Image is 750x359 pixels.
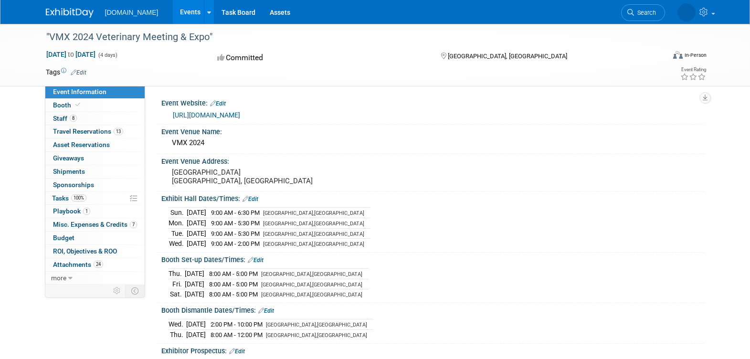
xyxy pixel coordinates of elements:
div: "VMX 2024 Veterinary Meeting & Expo" [43,29,651,46]
pre: [GEOGRAPHIC_DATA] [GEOGRAPHIC_DATA], [GEOGRAPHIC_DATA] [172,168,377,185]
span: [GEOGRAPHIC_DATA],[GEOGRAPHIC_DATA] [263,231,364,237]
td: [DATE] [186,330,206,340]
span: 100% [71,194,86,201]
span: Misc. Expenses & Credits [53,221,137,228]
div: Exhibitor Prospectus: [161,344,705,356]
span: Playbook [53,207,90,215]
span: 7 [130,221,137,228]
a: Event Information [45,85,145,98]
td: [DATE] [185,269,204,279]
span: [DOMAIN_NAME] [105,9,158,16]
a: Giveaways [45,152,145,165]
a: Edit [248,257,264,264]
div: Exhibit Hall Dates/Times: [161,191,705,204]
td: Wed. [169,319,186,330]
span: [GEOGRAPHIC_DATA],[GEOGRAPHIC_DATA] [263,241,364,247]
td: Sun. [169,208,187,218]
span: 2:00 PM - 10:00 PM [211,321,263,328]
div: Event Rating [680,67,706,72]
span: [GEOGRAPHIC_DATA],[GEOGRAPHIC_DATA] [263,210,364,216]
span: (4 days) [97,52,117,58]
div: Booth Set-up Dates/Times: [161,253,705,265]
span: Sponsorships [53,181,94,189]
i: Booth reservation complete [75,102,80,107]
span: [GEOGRAPHIC_DATA],[GEOGRAPHIC_DATA] [263,221,364,227]
span: Giveaways [53,154,84,162]
span: [GEOGRAPHIC_DATA],[GEOGRAPHIC_DATA] [261,292,362,298]
span: Search [634,9,656,16]
a: Sponsorships [45,179,145,191]
span: Shipments [53,168,85,175]
span: 9:00 AM - 2:00 PM [211,240,260,247]
a: Tasks100% [45,192,145,205]
span: 8:00 AM - 5:00 PM [209,281,258,288]
td: Sat. [169,289,185,299]
div: In-Person [684,52,707,59]
a: Edit [210,100,226,107]
td: Tags [46,67,86,77]
a: Edit [243,196,258,202]
span: 13 [114,128,123,135]
a: Misc. Expenses & Credits7 [45,218,145,231]
span: Budget [53,234,74,242]
td: Toggle Event Tabs [125,285,145,297]
a: ROI, Objectives & ROO [45,245,145,258]
a: Shipments [45,165,145,178]
div: Booth Dismantle Dates/Times: [161,303,705,316]
span: 8 [70,115,77,122]
td: Wed. [169,239,187,249]
div: VMX 2024 [169,136,697,150]
td: [DATE] [187,239,206,249]
a: Budget [45,232,145,244]
span: [GEOGRAPHIC_DATA],[GEOGRAPHIC_DATA] [266,332,367,338]
span: Asset Reservations [53,141,110,148]
td: [DATE] [187,218,206,229]
div: Event Venue Name: [161,125,705,137]
div: Event Venue Address: [161,154,705,166]
td: Thu. [169,330,186,340]
span: [DATE] [DATE] [46,50,96,59]
img: ExhibitDay [46,8,94,18]
a: Edit [71,69,86,76]
td: Tue. [169,228,187,239]
img: Format-Inperson.png [673,51,683,59]
span: Travel Reservations [53,127,123,135]
span: Attachments [53,261,103,268]
td: [DATE] [185,279,204,289]
td: Personalize Event Tab Strip [109,285,126,297]
div: Event Format [609,50,707,64]
a: Edit [229,348,245,355]
span: Event Information [53,88,106,95]
td: Thu. [169,269,185,279]
span: to [66,51,75,58]
a: Edit [258,307,274,314]
span: Booth [53,101,82,109]
span: 9:00 AM - 5:30 PM [211,220,260,227]
span: 1 [83,208,90,215]
span: [GEOGRAPHIC_DATA], [GEOGRAPHIC_DATA] [448,53,567,60]
td: Fri. [169,279,185,289]
a: Travel Reservations13 [45,125,145,138]
span: [GEOGRAPHIC_DATA],[GEOGRAPHIC_DATA] [261,271,362,277]
span: more [51,274,66,282]
a: Search [621,4,665,21]
span: [GEOGRAPHIC_DATA],[GEOGRAPHIC_DATA] [261,282,362,288]
a: Staff8 [45,112,145,125]
a: Booth [45,99,145,112]
span: 8:00 AM - 5:00 PM [209,291,258,298]
div: Committed [214,50,425,66]
span: 24 [94,261,103,268]
span: Tasks [52,194,86,202]
span: Staff [53,115,77,122]
a: [URL][DOMAIN_NAME] [173,111,240,119]
span: 9:00 AM - 6:30 PM [211,209,260,216]
span: [GEOGRAPHIC_DATA],[GEOGRAPHIC_DATA] [266,322,367,328]
img: Taimir Loyola [677,3,696,21]
a: Asset Reservations [45,138,145,151]
span: ROI, Objectives & ROO [53,247,117,255]
a: Playbook1 [45,205,145,218]
span: 8:00 AM - 5:00 PM [209,270,258,277]
div: Event Website: [161,96,705,108]
td: Mon. [169,218,187,229]
td: [DATE] [186,319,206,330]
